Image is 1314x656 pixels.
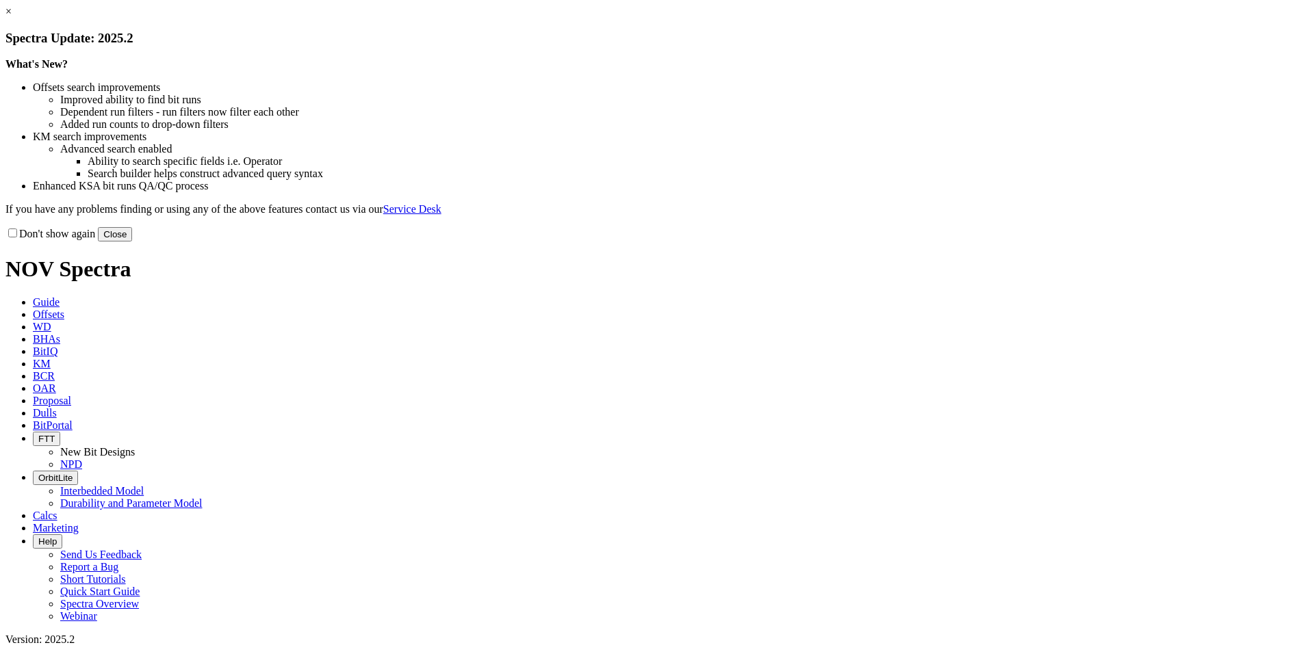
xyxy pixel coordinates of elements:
span: WD [33,321,51,332]
p: If you have any problems finding or using any of the above features contact us via our [5,203,1309,215]
li: Improved ability to find bit runs [60,94,1309,106]
span: BitIQ [33,345,57,357]
a: Spectra Overview [60,598,139,609]
span: KM [33,358,51,369]
a: Webinar [60,610,97,622]
span: OAR [33,382,56,394]
span: Dulls [33,407,57,419]
a: Short Tutorials [60,573,126,585]
h3: Spectra Update: 2025.2 [5,31,1309,46]
span: FTT [38,434,55,444]
button: Close [98,227,132,241]
h1: NOV Spectra [5,257,1309,282]
a: Interbedded Model [60,485,144,497]
a: × [5,5,12,17]
span: OrbitLite [38,473,73,483]
li: Offsets search improvements [33,81,1309,94]
span: Help [38,536,57,547]
span: Guide [33,296,60,308]
label: Don't show again [5,228,95,239]
a: Durability and Parameter Model [60,497,203,509]
a: New Bit Designs [60,446,135,458]
span: Offsets [33,309,64,320]
li: KM search improvements [33,131,1309,143]
span: BCR [33,370,55,382]
span: Marketing [33,522,79,534]
span: BitPortal [33,419,73,431]
li: Ability to search specific fields i.e. Operator [88,155,1309,168]
li: Enhanced KSA bit runs QA/QC process [33,180,1309,192]
li: Search builder helps construct advanced query syntax [88,168,1309,180]
a: Report a Bug [60,561,118,573]
li: Dependent run filters - run filters now filter each other [60,106,1309,118]
span: BHAs [33,333,60,345]
input: Don't show again [8,228,17,237]
div: Version: 2025.2 [5,633,1309,646]
span: Proposal [33,395,71,406]
li: Added run counts to drop-down filters [60,118,1309,131]
a: NPD [60,458,82,470]
a: Service Desk [383,203,441,215]
a: Send Us Feedback [60,549,142,560]
li: Advanced search enabled [60,143,1309,155]
span: Calcs [33,510,57,521]
strong: What's New? [5,58,68,70]
a: Quick Start Guide [60,586,140,597]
